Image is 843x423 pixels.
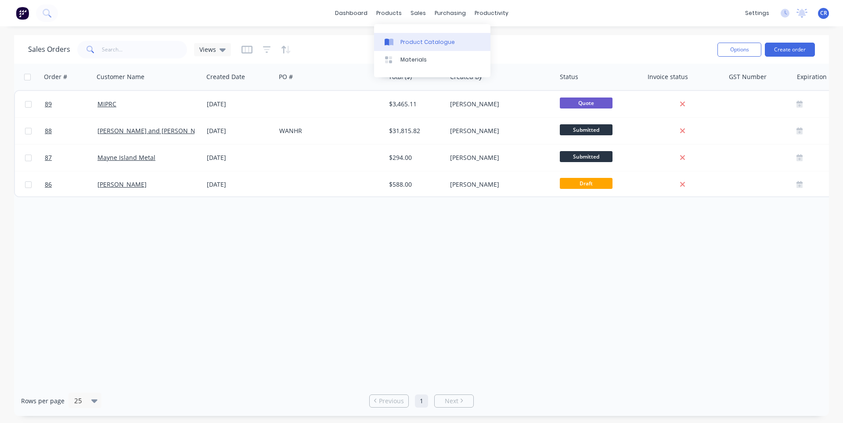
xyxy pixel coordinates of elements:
[21,397,65,405] span: Rows per page
[366,394,477,408] ul: Pagination
[450,153,548,162] div: [PERSON_NAME]
[45,100,52,108] span: 89
[279,127,377,135] div: WANHR
[45,118,97,144] a: 88
[97,180,147,188] a: [PERSON_NAME]
[370,397,408,405] a: Previous page
[102,41,187,58] input: Search...
[45,91,97,117] a: 89
[560,151,612,162] span: Submitted
[560,98,612,108] span: Quote
[389,153,441,162] div: $294.00
[97,100,116,108] a: MIPRC
[206,72,245,81] div: Created Date
[44,72,67,81] div: Order #
[374,33,490,51] a: Product Catalogue
[97,127,211,135] a: [PERSON_NAME] and [PERSON_NAME]
[207,100,272,108] div: [DATE]
[560,72,578,81] div: Status
[207,127,272,135] div: [DATE]
[389,127,441,135] div: $31,815.82
[400,38,455,46] div: Product Catalogue
[207,180,272,189] div: [DATE]
[400,56,427,64] div: Materials
[199,45,216,54] span: Views
[45,171,97,198] a: 86
[450,180,548,189] div: [PERSON_NAME]
[45,127,52,135] span: 88
[16,7,29,20] img: Factory
[435,397,473,405] a: Next page
[560,178,612,189] span: Draft
[207,153,272,162] div: [DATE]
[415,394,428,408] a: Page 1 is your current page
[374,51,490,69] a: Materials
[445,397,458,405] span: Next
[406,7,430,20] div: sales
[97,72,144,81] div: Customer Name
[379,397,404,405] span: Previous
[765,43,815,57] button: Create order
[372,7,406,20] div: products
[560,124,612,135] span: Submitted
[45,145,97,171] a: 87
[717,43,761,57] button: Options
[450,100,548,108] div: [PERSON_NAME]
[45,180,52,189] span: 86
[389,180,441,189] div: $588.00
[741,7,774,20] div: settings
[28,45,70,54] h1: Sales Orders
[331,7,372,20] a: dashboard
[430,7,470,20] div: purchasing
[820,9,827,17] span: CR
[45,153,52,162] span: 87
[470,7,513,20] div: productivity
[97,153,155,162] a: Mayne Island Metal
[279,72,293,81] div: PO #
[648,72,688,81] div: Invoice status
[797,72,827,81] div: Expiration
[450,127,548,135] div: [PERSON_NAME]
[389,100,441,108] div: $3,465.11
[729,72,767,81] div: GST Number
